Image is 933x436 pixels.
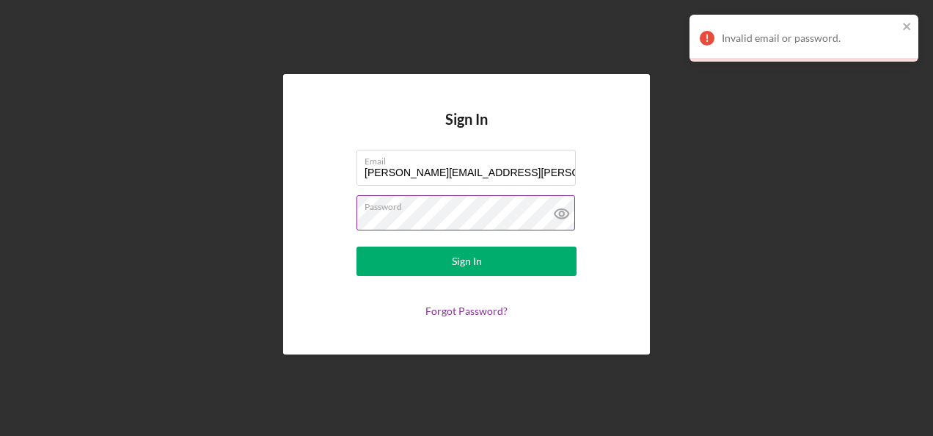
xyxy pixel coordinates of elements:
[365,150,576,167] label: Email
[445,111,488,150] h4: Sign In
[365,196,576,212] label: Password
[452,247,482,276] div: Sign In
[722,32,898,44] div: Invalid email or password.
[425,305,508,317] a: Forgot Password?
[356,247,577,276] button: Sign In
[902,21,912,34] button: close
